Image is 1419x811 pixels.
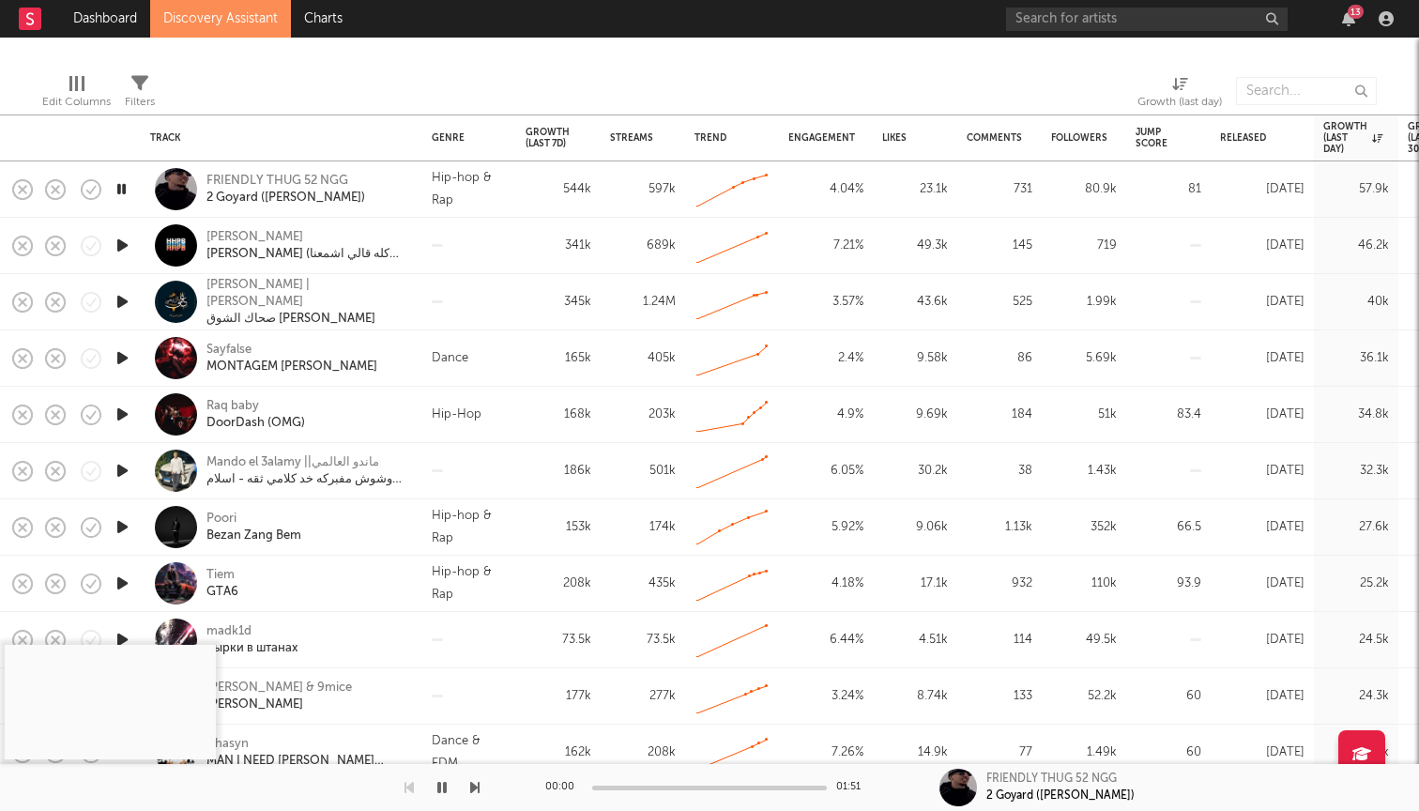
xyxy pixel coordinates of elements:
div: Growth (last day) [1323,121,1382,155]
div: 66.5 [1136,516,1201,539]
div: дырки в штанах [206,640,298,657]
div: 30.2k [882,460,948,482]
div: 60 [1136,742,1201,764]
div: 86 [967,347,1032,370]
div: Comments [967,132,1022,144]
div: [DATE] [1220,742,1305,764]
div: Hip-hop & Rap [432,167,507,212]
div: 73.5k [610,629,676,651]
div: 352k [1051,516,1117,539]
div: 2.4 % [788,347,863,370]
div: [DATE] [1220,685,1305,708]
div: Growth (last day) [1137,68,1222,122]
div: 525 [967,291,1032,314]
div: MONTAGEM [PERSON_NAME] [206,359,377,375]
div: 544k [526,178,591,201]
a: [PERSON_NAME] | [PERSON_NAME]صحاك الشوق [PERSON_NAME] [206,277,408,328]
div: صحاك الشوق [PERSON_NAME] [206,311,408,328]
div: 165k [526,347,591,370]
div: 689k [610,235,676,257]
div: Likes [882,132,920,144]
div: 501k [610,460,676,482]
div: 177k [526,685,591,708]
div: Jump Score [1136,127,1173,149]
div: 4.18 % [788,573,863,595]
div: 597k [610,178,676,201]
div: Chasyn [206,736,249,753]
div: 17.1k [882,573,948,595]
input: Search... [1236,77,1377,105]
input: Search for artists [1006,8,1288,31]
div: 32.3k [1323,460,1389,482]
a: FRIENDLY THUG 52 NGG [206,173,348,190]
a: DoorDash (OMG) [206,415,305,432]
div: 153k [526,516,591,539]
div: 57.9k [1323,178,1389,201]
div: 5.92 % [788,516,863,539]
div: [DATE] [1220,629,1305,651]
div: 24.3k [1323,685,1389,708]
div: وشوش مفبركه خد كلامي ثقه - اسلام كابونجا - ايفا الايراني -ايسي الوحداني [206,471,408,488]
div: Hip-hop & Rap [432,561,507,606]
div: 93.9 [1136,573,1201,595]
div: Dance [432,347,468,370]
div: 719 [1051,235,1117,257]
div: Track [150,132,404,144]
div: 25.2k [1323,573,1389,595]
div: Hip-Hop [432,404,481,426]
a: 2 Goyard ([PERSON_NAME]) [206,190,365,207]
div: [PERSON_NAME] | [PERSON_NAME] [206,277,408,311]
a: Mando el 3alamy ||ماندو العالميوشوش مفبركه خد كلامي ثقه - اسلام كابونجا - ايفا الايراني -ايسي الو... [206,454,408,488]
div: 208k [526,573,591,595]
div: Released [1220,132,1276,144]
div: 14.9k [882,742,948,764]
div: 80.9k [1051,178,1117,201]
div: Genre [432,132,479,144]
div: Trend [694,132,760,144]
div: 49.3k [882,235,948,257]
div: 1.24M [610,291,676,314]
div: 24.5k [1323,629,1389,651]
div: 7.26 % [788,742,863,764]
div: 5.69k [1051,347,1117,370]
div: Filters [125,91,155,114]
a: Poori [206,511,236,528]
div: 51k [1051,404,1117,426]
div: [PERSON_NAME] [206,696,303,713]
div: [DATE] [1220,291,1305,314]
div: 4.04 % [788,178,863,201]
div: 24.3k [1323,742,1389,764]
div: Growth (last 7d) [526,127,570,149]
div: [PERSON_NAME] (كله قالي اشمعنا هو).mp3 [206,246,408,263]
div: [DATE] [1220,178,1305,201]
div: 184 [967,404,1032,426]
div: Sayfalse [206,342,377,359]
div: 4.51k [882,629,948,651]
div: 162k [526,742,591,764]
div: Growth (last day) [1137,91,1222,114]
div: 345k [526,291,591,314]
a: Tiem [206,567,235,584]
a: Raq baby [206,398,259,415]
div: 73.5k [526,629,591,651]
div: 3.57 % [788,291,863,314]
div: 9.58k [882,347,948,370]
div: madk1d [206,623,298,640]
div: [DATE] [1220,235,1305,257]
div: 405k [610,347,676,370]
div: 277k [610,685,676,708]
a: SayfalseMONTAGEM [PERSON_NAME] [206,342,377,375]
div: 8.74k [882,685,948,708]
div: 114 [967,629,1032,651]
div: Engagement [788,132,855,144]
div: 932 [967,573,1032,595]
div: 36.1k [1323,347,1389,370]
a: Bezan Zang Bem [206,528,301,544]
div: FRIENDLY THUG 52 NGG [986,771,1117,788]
div: Followers [1051,132,1107,144]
